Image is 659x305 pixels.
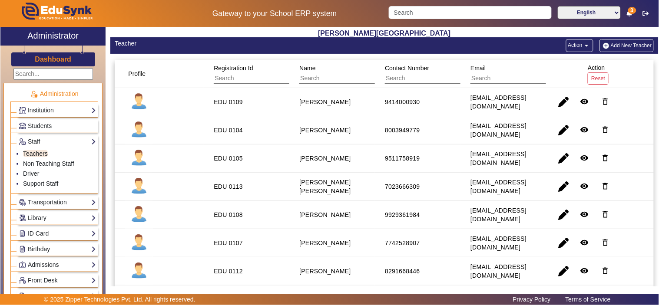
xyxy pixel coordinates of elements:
[385,98,420,106] div: 9414000930
[299,268,351,275] staff-with-status: [PERSON_NAME]
[13,68,93,80] input: Search...
[385,73,463,84] input: Search
[299,179,351,194] staff-with-status: [PERSON_NAME] [PERSON_NAME]
[23,150,48,157] a: Teachers
[470,121,536,139] div: [EMAIL_ADDRESS][DOMAIN_NAME]
[470,234,536,252] div: [EMAIL_ADDRESS][DOMAIN_NAME]
[23,160,74,167] a: Non Teaching Staff
[470,262,536,280] div: [EMAIL_ADDRESS][DOMAIN_NAME]
[296,60,388,87] div: Name
[580,182,589,190] mat-icon: remove_red_eye
[0,27,106,46] a: Administrator
[110,29,659,37] h2: [PERSON_NAME][GEOGRAPHIC_DATA]
[299,127,351,134] staff-with-status: [PERSON_NAME]
[214,210,243,219] div: EDU 0108
[601,97,609,106] mat-icon: delete_outline
[470,206,536,223] div: [EMAIL_ADDRESS][DOMAIN_NAME]
[601,182,609,190] mat-icon: delete_outline
[28,122,52,129] span: Students
[23,180,58,187] a: Support Staff
[214,239,243,247] div: EDU 0107
[385,239,420,247] div: 7742528907
[299,73,377,84] input: Search
[566,39,593,52] button: Action
[601,125,609,134] mat-icon: delete_outline
[580,238,589,247] mat-icon: remove_red_eye
[214,154,243,163] div: EDU 0105
[470,65,486,72] span: Email
[34,55,72,64] a: Dashboard
[580,97,589,106] mat-icon: remove_red_eye
[169,9,380,18] h5: Gateway to your School ERP system
[299,98,351,105] staff-with-status: [PERSON_NAME]
[470,150,536,167] div: [EMAIL_ADDRESS][DOMAIN_NAME]
[509,294,555,305] a: Privacy Policy
[580,266,589,275] mat-icon: remove_red_eye
[27,30,79,41] h2: Administrator
[299,155,351,162] staff-with-status: [PERSON_NAME]
[599,39,654,52] button: Add New Teacher
[585,60,612,87] div: Action
[211,60,302,87] div: Registration Id
[601,154,609,162] mat-icon: delete_outline
[128,232,150,254] img: profile.png
[628,7,636,14] span: 3
[580,210,589,219] mat-icon: remove_red_eye
[385,154,420,163] div: 9511758919
[299,65,315,72] span: Name
[601,238,609,247] mat-icon: delete_outline
[385,182,420,191] div: 7023666309
[470,73,548,84] input: Search
[580,125,589,134] mat-icon: remove_red_eye
[470,178,536,195] div: [EMAIL_ADDRESS][DOMAIN_NAME]
[214,126,243,134] div: EDU 0104
[128,119,150,141] img: profile.png
[601,210,609,219] mat-icon: delete_outline
[214,73,291,84] input: Search
[385,210,420,219] div: 9929361984
[128,176,150,197] img: profile.png
[214,182,243,191] div: EDU 0113
[583,41,591,50] mat-icon: arrow_drop_down
[601,266,609,275] mat-icon: delete_outline
[588,72,609,84] button: Reset
[125,66,156,82] div: Profile
[467,60,559,87] div: Email
[602,42,611,49] img: add-new-student.png
[10,89,98,98] p: Administration
[128,204,150,226] img: profile.png
[385,126,420,134] div: 8003949779
[128,91,150,113] img: profile.png
[128,148,150,169] img: profile.png
[299,211,351,218] staff-with-status: [PERSON_NAME]
[30,90,38,98] img: Administration.png
[19,123,26,129] img: Students.png
[389,6,551,19] input: Search
[382,60,474,87] div: Contact Number
[115,39,380,48] div: Teacher
[470,93,536,111] div: [EMAIL_ADDRESS][DOMAIN_NAME]
[385,65,429,72] span: Contact Number
[19,121,96,131] a: Students
[561,294,615,305] a: Terms of Service
[44,295,195,304] p: © 2025 Zipper Technologies Pvt. Ltd. All rights reserved.
[23,170,39,177] a: Driver
[35,55,71,63] h3: Dashboard
[214,65,253,72] span: Registration Id
[299,239,351,246] staff-with-status: [PERSON_NAME]
[580,154,589,162] mat-icon: remove_red_eye
[214,267,243,275] div: EDU 0112
[385,267,420,275] div: 8291668446
[214,98,243,106] div: EDU 0109
[128,260,150,282] img: profile.png
[128,70,146,77] span: Profile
